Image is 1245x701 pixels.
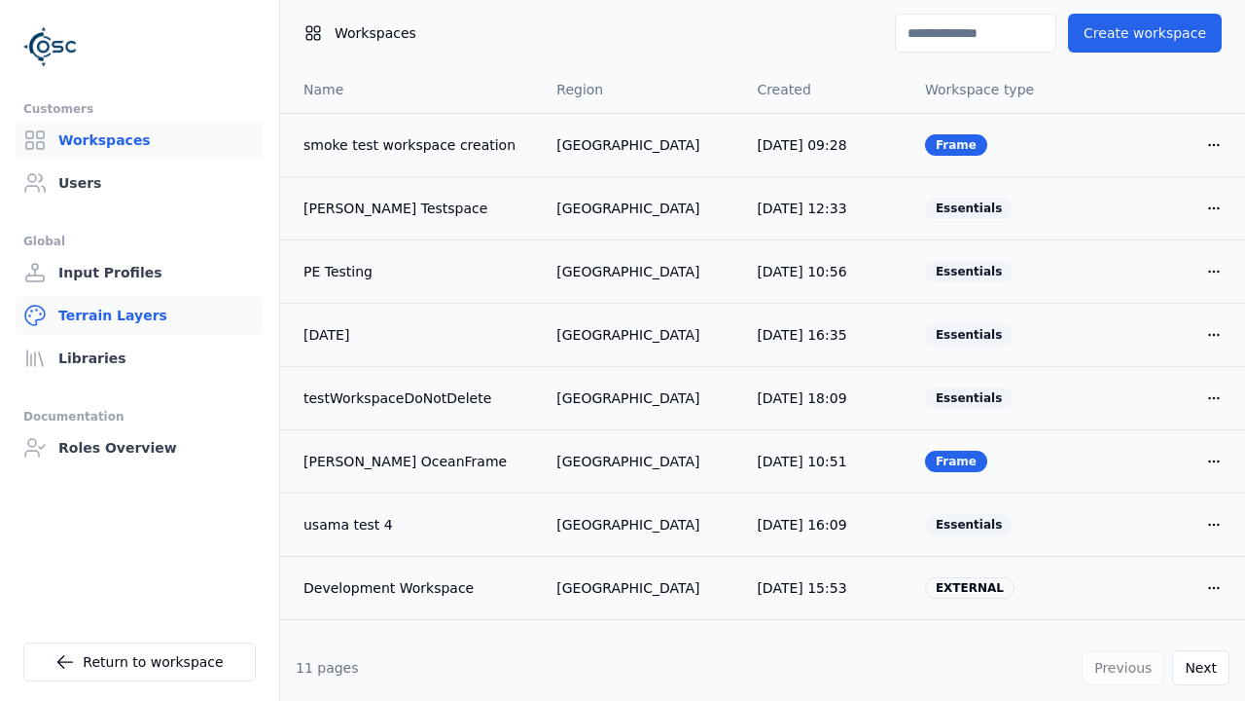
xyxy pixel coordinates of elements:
[16,296,264,335] a: Terrain Layers
[925,514,1013,535] div: Essentials
[23,97,256,121] div: Customers
[16,428,264,467] a: Roles Overview
[280,66,541,113] th: Name
[741,66,909,113] th: Created
[303,388,525,408] a: testWorkspaceDoNotDelete
[757,452,894,471] div: [DATE] 10:51
[23,643,256,682] a: Return to workspace
[757,262,894,281] div: [DATE] 10:56
[556,452,726,471] div: [GEOGRAPHIC_DATA]
[335,23,416,43] span: Workspaces
[556,578,726,598] div: [GEOGRAPHIC_DATA]
[925,261,1013,282] div: Essentials
[556,325,726,345] div: [GEOGRAPHIC_DATA]
[925,324,1013,346] div: Essentials
[757,325,894,345] div: [DATE] 16:35
[556,135,726,155] div: [GEOGRAPHIC_DATA]
[16,339,264,378] a: Libraries
[303,452,525,471] a: [PERSON_NAME] OceanFrame
[757,515,894,535] div: [DATE] 16:09
[16,121,264,160] a: Workspaces
[1172,650,1229,685] button: Next
[556,262,726,281] div: [GEOGRAPHIC_DATA]
[303,515,525,535] a: usama test 4
[303,135,525,155] a: smoke test workspace creation
[23,230,256,253] div: Global
[303,578,525,598] a: Development Workspace
[296,660,359,676] span: 11 pages
[556,388,726,408] div: [GEOGRAPHIC_DATA]
[541,66,741,113] th: Region
[556,515,726,535] div: [GEOGRAPHIC_DATA]
[925,577,1014,599] div: EXTERNAL
[16,253,264,292] a: Input Profiles
[1068,14,1222,53] button: Create workspace
[925,134,987,156] div: Frame
[925,451,987,472] div: Frame
[23,19,78,74] img: Logo
[303,199,525,218] a: [PERSON_NAME] Testspace
[757,135,894,155] div: [DATE] 09:28
[303,262,525,281] a: PE Testing
[925,198,1013,219] div: Essentials
[23,405,256,428] div: Documentation
[556,199,726,218] div: [GEOGRAPHIC_DATA]
[925,387,1013,409] div: Essentials
[909,66,1078,113] th: Workspace type
[303,325,525,345] a: [DATE]
[757,388,894,408] div: [DATE] 18:09
[16,164,264,203] a: Users
[757,578,894,598] div: [DATE] 15:53
[757,199,894,218] div: [DATE] 12:33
